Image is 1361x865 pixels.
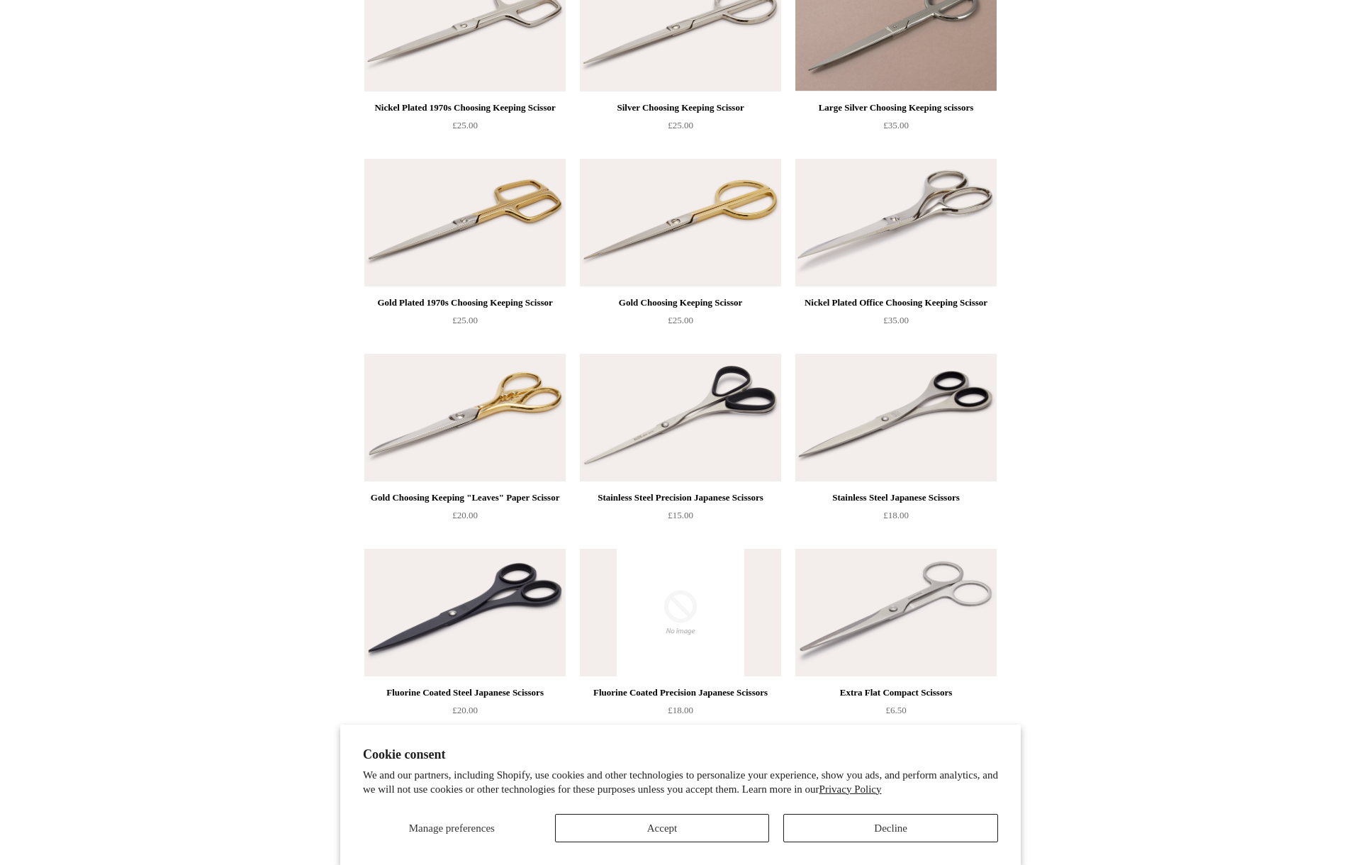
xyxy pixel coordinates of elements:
[795,354,997,481] a: Stainless Steel Japanese Scissors Stainless Steel Japanese Scissors
[452,705,478,715] span: £20.00
[583,294,778,311] div: Gold Choosing Keeping Scissor
[580,159,781,286] a: Gold Choosing Keeping Scissor Gold Choosing Keeping Scissor
[580,549,781,676] img: no-image-2048-a2addb12_grande.gif
[799,99,993,116] div: Large Silver Choosing Keeping scissors
[409,822,495,834] span: Manage preferences
[364,549,566,676] a: Fluorine Coated Steel Japanese Scissors Fluorine Coated Steel Japanese Scissors
[363,747,998,762] h2: Cookie consent
[795,489,997,547] a: Stainless Steel Japanese Scissors £18.00
[364,549,566,676] img: Fluorine Coated Steel Japanese Scissors
[364,354,566,481] a: Gold Choosing Keeping "Leaves" Paper Scissor Gold Choosing Keeping "Leaves" Paper Scissor
[795,354,997,481] img: Stainless Steel Japanese Scissors
[364,489,566,547] a: Gold Choosing Keeping "Leaves" Paper Scissor £20.00
[799,489,993,506] div: Stainless Steel Japanese Scissors
[555,814,770,842] button: Accept
[883,510,909,520] span: £18.00
[580,354,781,481] a: Stainless Steel Precision Japanese Scissors Stainless Steel Precision Japanese Scissors
[364,684,566,742] a: Fluorine Coated Steel Japanese Scissors £20.00
[583,489,778,506] div: Stainless Steel Precision Japanese Scissors
[668,510,693,520] span: £15.00
[795,549,997,676] a: Extra Flat Compact Scissors Extra Flat Compact Scissors
[363,814,541,842] button: Manage preferences
[883,315,909,325] span: £35.00
[668,120,693,130] span: £25.00
[580,294,781,352] a: Gold Choosing Keeping Scissor £25.00
[452,315,478,325] span: £25.00
[795,159,997,286] img: Nickel Plated Office Choosing Keeping Scissor
[363,769,998,796] p: We and our partners, including Shopify, use cookies and other technologies to personalize your ex...
[364,99,566,157] a: Nickel Plated 1970s Choosing Keeping Scissor £25.00
[799,294,993,311] div: Nickel Plated Office Choosing Keeping Scissor
[364,159,566,286] img: Gold Plated 1970s Choosing Keeping Scissor
[368,684,562,701] div: Fluorine Coated Steel Japanese Scissors
[364,294,566,352] a: Gold Plated 1970s Choosing Keeping Scissor £25.00
[368,99,562,116] div: Nickel Plated 1970s Choosing Keeping Scissor
[795,684,997,742] a: Extra Flat Compact Scissors £6.50
[364,159,566,286] a: Gold Plated 1970s Choosing Keeping Scissor Gold Plated 1970s Choosing Keeping Scissor
[668,705,693,715] span: £18.00
[580,159,781,286] img: Gold Choosing Keeping Scissor
[583,684,778,701] div: Fluorine Coated Precision Japanese Scissors
[368,489,562,506] div: Gold Choosing Keeping "Leaves" Paper Scissor
[795,549,997,676] img: Extra Flat Compact Scissors
[452,510,478,520] span: £20.00
[364,354,566,481] img: Gold Choosing Keeping "Leaves" Paper Scissor
[885,705,906,715] span: £6.50
[580,354,781,481] img: Stainless Steel Precision Japanese Scissors
[668,315,693,325] span: £25.00
[583,99,778,116] div: Silver Choosing Keeping Scissor
[883,120,909,130] span: £35.00
[795,99,997,157] a: Large Silver Choosing Keeping scissors £35.00
[795,294,997,352] a: Nickel Plated Office Choosing Keeping Scissor £35.00
[799,684,993,701] div: Extra Flat Compact Scissors
[795,159,997,286] a: Nickel Plated Office Choosing Keeping Scissor Nickel Plated Office Choosing Keeping Scissor
[580,99,781,157] a: Silver Choosing Keeping Scissor £25.00
[580,489,781,547] a: Stainless Steel Precision Japanese Scissors £15.00
[783,814,998,842] button: Decline
[580,684,781,742] a: Fluorine Coated Precision Japanese Scissors £18.00
[452,120,478,130] span: £25.00
[368,294,562,311] div: Gold Plated 1970s Choosing Keeping Scissor
[819,783,882,795] a: Privacy Policy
